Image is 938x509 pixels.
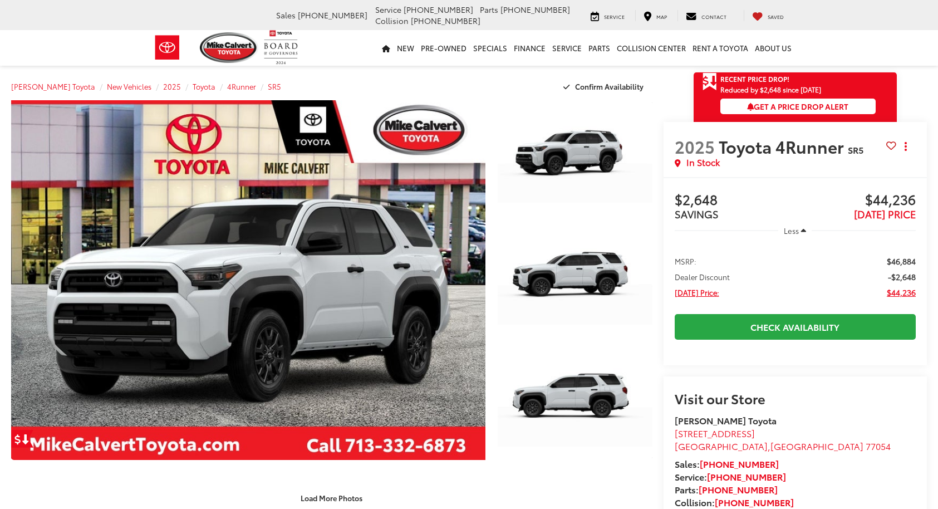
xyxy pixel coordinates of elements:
a: [PERSON_NAME] Toyota [11,81,95,91]
a: 2025 [163,81,181,91]
button: Load More Photos [293,488,370,508]
span: dropdown dots [905,142,907,151]
span: Confirm Availability [575,81,644,91]
a: 4Runner [227,81,256,91]
a: Rent a Toyota [689,30,752,66]
a: Specials [470,30,510,66]
span: [PHONE_NUMBER] [404,4,473,15]
a: Parts [585,30,613,66]
a: Pre-Owned [418,30,470,66]
a: Collision Center [613,30,689,66]
a: Contact [677,10,735,21]
a: SR5 [268,81,281,91]
button: Actions [896,136,916,156]
span: Get Price Drop Alert [703,72,717,91]
a: Home [379,30,394,66]
a: Check Availability [675,314,916,339]
a: Service [549,30,585,66]
span: Parts [480,4,498,15]
span: [GEOGRAPHIC_DATA] [675,439,768,452]
a: Expand Photo 2 [498,222,652,338]
span: $2,648 [675,192,795,209]
img: 2025 Toyota 4Runner SR5 [496,99,654,217]
span: [PHONE_NUMBER] [298,9,367,21]
span: Recent Price Drop! [720,74,789,84]
strong: Service: [675,470,786,483]
span: Service [375,4,401,15]
a: Toyota [193,81,215,91]
a: Finance [510,30,549,66]
a: Service [582,10,633,21]
img: Toyota [146,30,188,66]
span: $44,236 [887,287,916,298]
span: 2025 [675,134,715,158]
span: Reduced by $2,648 since [DATE] [720,86,876,93]
span: 77054 [866,439,891,452]
span: In Stock [686,156,720,169]
span: Contact [701,13,726,20]
strong: Sales: [675,457,779,470]
a: [STREET_ADDRESS] [GEOGRAPHIC_DATA],[GEOGRAPHIC_DATA] 77054 [675,427,891,452]
span: [PHONE_NUMBER] [500,4,570,15]
span: Collision [375,15,409,26]
span: [GEOGRAPHIC_DATA] [770,439,863,452]
span: $46,884 [887,256,916,267]
span: Toyota 4Runner [719,134,848,158]
a: Get Price Drop Alert Recent Price Drop! [694,72,897,86]
span: -$2,648 [888,271,916,282]
a: Map [635,10,675,21]
span: Sales [276,9,296,21]
span: SAVINGS [675,207,719,221]
a: New Vehicles [107,81,151,91]
a: [PHONE_NUMBER] [700,457,779,470]
span: SR5 [848,143,863,156]
span: Service [604,13,625,20]
a: About Us [752,30,795,66]
a: Expand Photo 1 [498,100,652,216]
img: 2025 Toyota 4Runner SR5 [6,99,490,462]
span: [PHONE_NUMBER] [411,15,480,26]
a: My Saved Vehicles [744,10,792,21]
button: Confirm Availability [557,77,652,96]
span: Map [656,13,667,20]
span: Less [784,226,799,236]
span: Get a Price Drop Alert [747,101,848,112]
img: Mike Calvert Toyota [200,32,259,63]
a: [PHONE_NUMBER] [699,483,778,496]
a: Get Price Drop Alert [11,430,33,448]
img: 2025 Toyota 4Runner SR5 [496,343,654,461]
img: 2025 Toyota 4Runner SR5 [496,221,654,339]
a: Expand Photo 3 [498,344,652,460]
span: MSRP: [675,256,696,267]
strong: Collision: [675,496,794,508]
span: [STREET_ADDRESS] [675,427,755,439]
span: [DATE] PRICE [854,207,916,221]
a: Expand Photo 0 [11,100,485,460]
h2: Visit our Store [675,391,916,405]
a: [PHONE_NUMBER] [707,470,786,483]
strong: Parts: [675,483,778,496]
strong: [PERSON_NAME] Toyota [675,414,777,427]
button: Less [778,221,812,241]
span: [DATE] Price: [675,287,719,298]
a: New [394,30,418,66]
span: $44,236 [795,192,916,209]
span: Dealer Discount [675,271,730,282]
a: [PHONE_NUMBER] [715,496,794,508]
span: , [675,439,891,452]
span: Saved [768,13,784,20]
